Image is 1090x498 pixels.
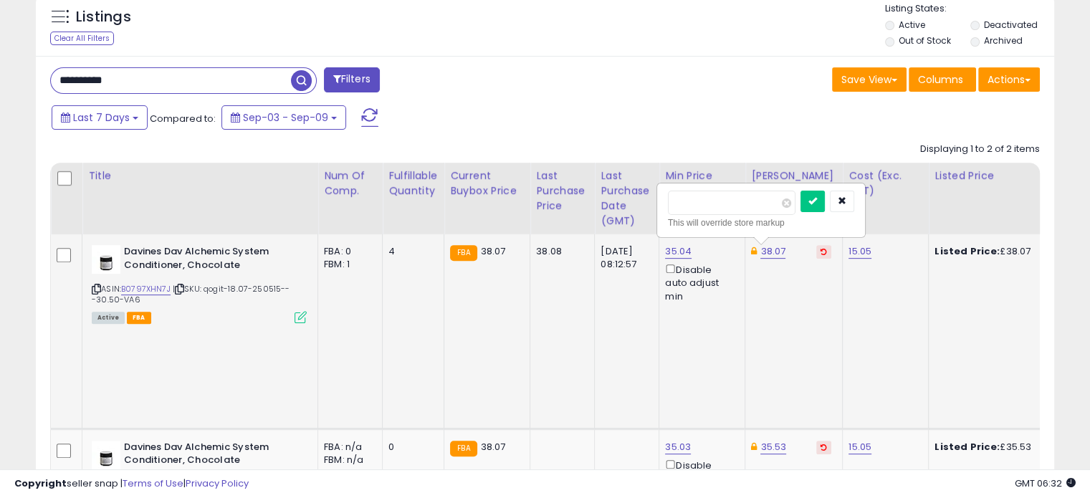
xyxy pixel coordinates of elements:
div: FBA: 0 [324,245,371,258]
img: 31X-Ug58CPL._SL40_.jpg [92,245,120,274]
div: [DATE] 08:12:57 [601,245,648,271]
div: Title [88,168,312,183]
div: 4 [388,245,433,258]
b: Davines Dav Alchemic System Conditioner, Chocolate [124,441,298,471]
span: FBA [127,312,151,324]
p: Listing States: [885,2,1054,16]
span: All listings currently available for purchase on Amazon [92,312,125,324]
b: Listed Price: [934,440,1000,454]
span: | SKU: qogit-18.07-250515---30.50-VA6 [92,283,290,305]
strong: Copyright [14,477,67,490]
a: Terms of Use [123,477,183,490]
span: 38.07 [481,440,506,454]
small: FBA [450,245,477,261]
span: Last 7 Days [73,110,130,125]
b: Davines Dav Alchemic System Conditioner, Chocolate [124,245,298,275]
label: Active [899,19,925,31]
div: 38.08 [536,245,583,258]
div: Cost (Exc. VAT) [848,168,922,198]
div: Last Purchase Date (GMT) [601,168,653,229]
button: Sep-03 - Sep-09 [221,105,346,130]
button: Columns [909,67,976,92]
div: ASIN: [92,245,307,322]
div: £35.53 [934,441,1053,454]
a: 38.07 [760,244,785,259]
a: 15.05 [848,440,871,454]
div: FBM: n/a [324,454,371,466]
span: 38.07 [481,244,506,258]
div: Displaying 1 to 2 of 2 items [920,143,1040,156]
div: Num of Comp. [324,168,376,198]
div: Last Purchase Price [536,168,588,214]
label: Archived [983,34,1022,47]
div: £38.07 [934,245,1053,258]
button: Filters [324,67,380,92]
div: FBA: n/a [324,441,371,454]
div: Current Buybox Price [450,168,524,198]
div: This will override store markup [668,216,854,230]
span: Compared to: [150,112,216,125]
label: Deactivated [983,19,1037,31]
small: FBA [450,441,477,456]
a: B0797XHN7J [121,283,171,295]
a: 35.04 [665,244,692,259]
span: Sep-03 - Sep-09 [243,110,328,125]
div: 0 [388,441,433,454]
span: Columns [918,72,963,87]
button: Actions [978,67,1040,92]
img: 31X-Ug58CPL._SL40_.jpg [92,441,120,469]
label: Out of Stock [899,34,951,47]
a: 35.53 [760,440,786,454]
div: Disable auto adjust min [665,262,734,303]
div: Clear All Filters [50,32,114,45]
button: Last 7 Days [52,105,148,130]
div: Min Price [665,168,739,183]
h5: Listings [76,7,131,27]
div: FBM: 1 [324,258,371,271]
a: Privacy Policy [186,477,249,490]
div: Fulfillable Quantity [388,168,438,198]
div: seller snap | | [14,477,249,491]
div: [PERSON_NAME] [751,168,836,183]
button: Save View [832,67,907,92]
span: 2025-09-17 06:32 GMT [1015,477,1076,490]
div: Listed Price [934,168,1058,183]
b: Listed Price: [934,244,1000,258]
a: 15.05 [848,244,871,259]
a: 35.03 [665,440,691,454]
